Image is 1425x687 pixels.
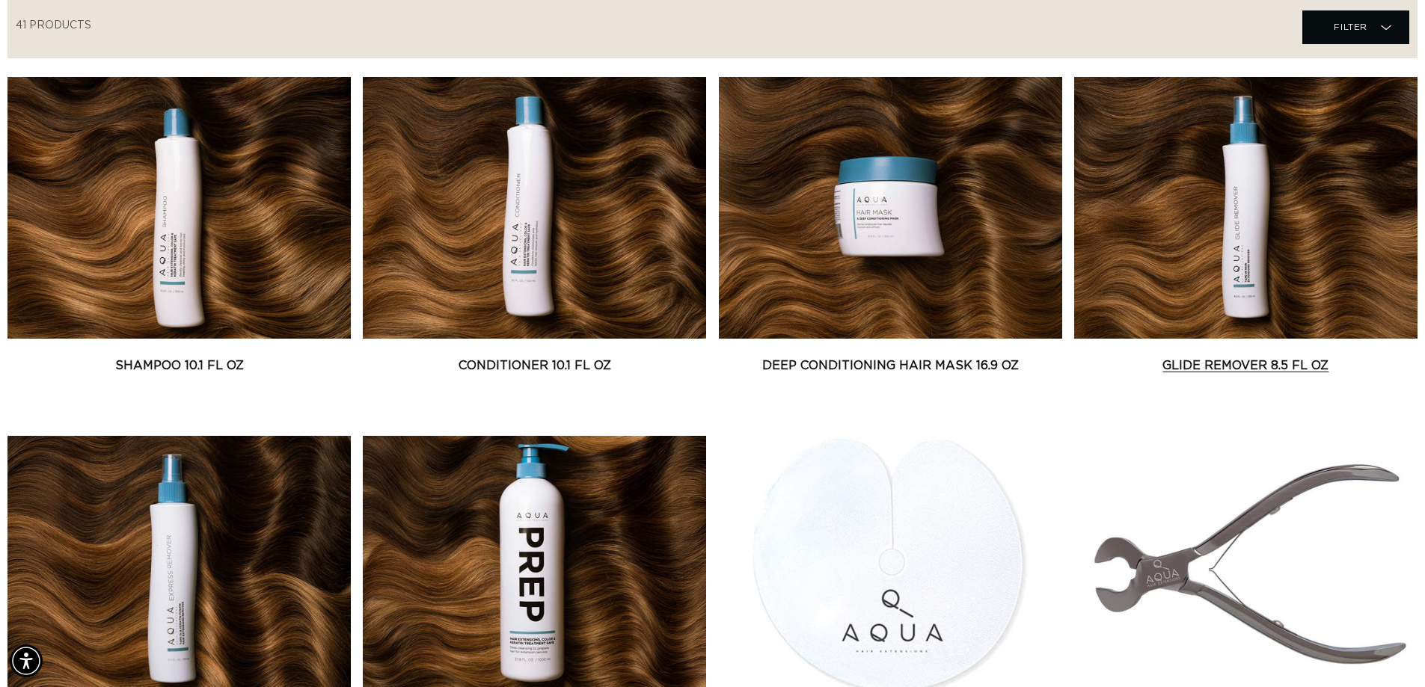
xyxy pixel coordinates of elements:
[719,357,1062,375] a: Deep Conditioning Hair Mask 16.9 oz
[1074,357,1418,375] a: Glide Remover 8.5 fl oz
[10,644,43,677] div: Accessibility Menu
[1334,13,1367,41] span: Filter
[7,357,351,375] a: Shampoo 10.1 fl oz
[16,20,91,31] span: 41 products
[363,357,706,375] a: Conditioner 10.1 fl oz
[1302,10,1409,44] summary: Filter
